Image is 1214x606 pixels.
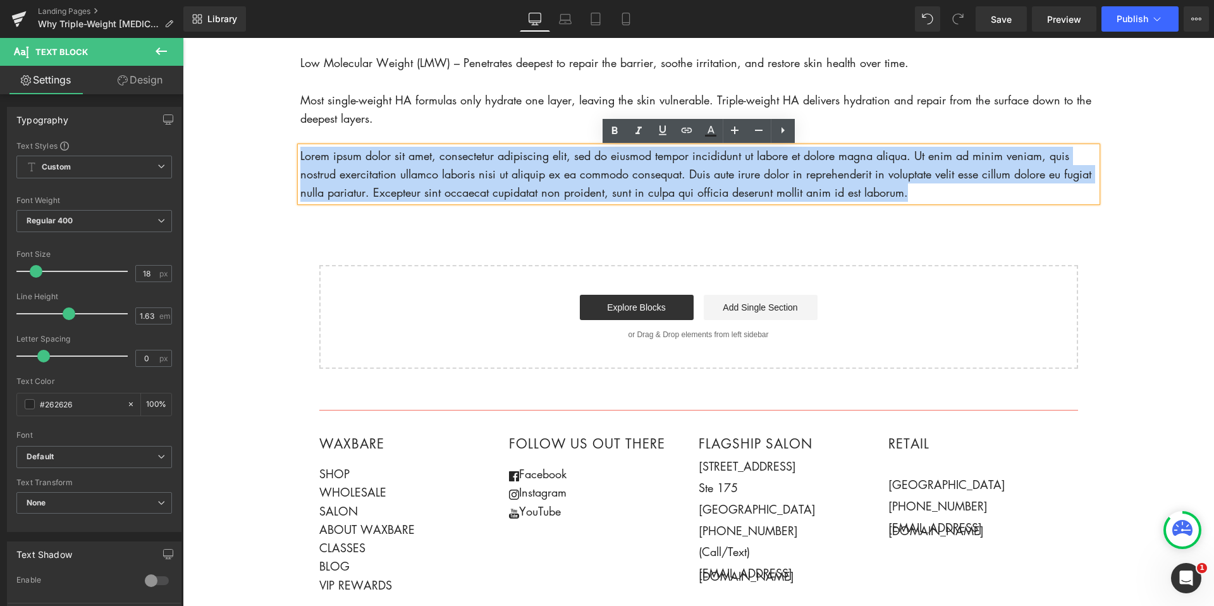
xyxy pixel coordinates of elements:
[137,398,307,414] h4: WAXBARE
[141,393,171,416] div: %
[137,466,175,481] a: SALON
[516,512,687,516] p: (Call/Text)
[1197,563,1207,573] span: 1
[16,335,172,343] div: Letter Spacing
[137,521,167,536] a: BLOG
[945,6,971,32] button: Redo
[706,445,876,448] p: [GEOGRAPHIC_DATA]
[159,312,170,320] span: em
[159,354,170,362] span: px
[1117,14,1148,24] span: Publish
[326,447,384,462] a: Instagram
[35,47,88,57] span: Text Block
[550,6,580,32] a: Laptop
[207,13,237,25] span: Library
[516,448,687,452] p: Ste 175
[16,292,172,301] div: Line Height
[157,292,875,301] p: or Drag & Drop elements from left sidebar
[706,467,876,470] p: [PHONE_NUMBER]
[94,66,186,94] a: Design
[27,498,46,507] b: None
[137,484,232,499] a: ABOUT WAXBARE
[516,492,687,495] p: [PHONE_NUMBER]
[16,575,132,588] div: Enable
[516,427,687,430] p: [STREET_ADDRESS]
[40,397,121,411] input: Color
[611,6,641,32] a: Mobile
[706,488,876,495] p: [EMAIL_ADDRESS][DOMAIN_NAME]
[16,250,172,259] div: Font Size
[27,216,73,225] b: Regular 400
[137,447,204,462] a: WHOLESALE
[118,109,914,164] p: Lorem ipsum dolor sit amet, consectetur adipiscing elit, sed do eiusmod tempor incididunt ut labo...
[1047,13,1081,26] span: Preview
[16,140,172,151] div: Text Styles
[118,53,914,90] p: Most single-weight HA formulas only hydrate one layer, leaving the skin vulnerable. Triple-weight...
[16,196,172,205] div: Font Weight
[137,502,183,517] a: CLASSES
[1101,6,1179,32] button: Publish
[137,428,167,443] a: SHOP
[520,6,550,32] a: Desktop
[118,16,914,34] p: Low Molecular Weight (LMW) – Penetrates deepest to repair the barrier, soothe irritation, and res...
[27,452,54,462] i: Default
[326,428,384,443] a: Facebook
[915,6,940,32] button: Undo
[991,13,1012,26] span: Save
[580,6,611,32] a: Tablet
[16,431,172,440] div: Font
[326,466,378,481] a: YouTube
[397,257,511,282] a: Explore Blocks
[326,398,497,414] h4: Follow us out there
[38,6,183,16] a: Landing Pages
[516,470,687,473] p: [GEOGRAPHIC_DATA]
[516,398,687,414] h4: FLAGSHIP SALON
[1032,6,1096,32] a: Preview
[1184,6,1209,32] button: More
[516,534,687,540] p: [EMAIL_ADDRESS][DOMAIN_NAME]
[16,377,172,386] div: Text Color
[183,6,246,32] a: New Library
[1171,563,1201,593] iframe: Intercom live chat
[38,19,159,29] span: Why Triple-Weight [MEDICAL_DATA] Delivers Better Post-Wax Results
[706,398,876,414] h4: RETAIL
[16,542,72,560] div: Text Shadow
[42,162,71,173] b: Custom
[521,257,635,282] a: Add Single Section
[16,478,172,487] div: Text Transform
[16,108,68,125] div: Typography
[159,269,170,278] span: px
[137,540,209,555] a: VIP REWARDS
